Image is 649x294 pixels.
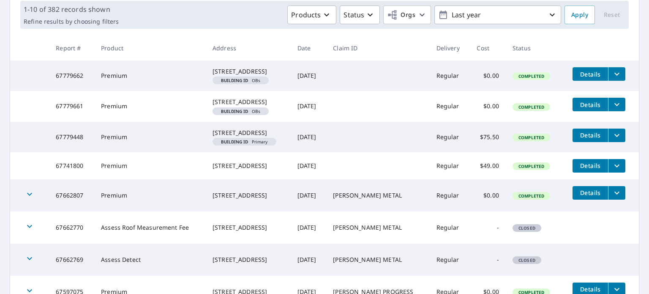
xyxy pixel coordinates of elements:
span: Closed [513,257,540,263]
th: Cost [470,36,506,60]
td: Regular [430,122,470,152]
td: [DATE] [291,244,327,276]
td: [DATE] [291,152,327,179]
td: Premium [94,122,206,152]
td: Regular [430,60,470,91]
span: OBs [216,78,265,82]
button: Last year [434,5,561,24]
td: [DATE] [291,179,327,212]
th: Product [94,36,206,60]
span: Details [578,189,603,197]
th: Status [506,36,566,60]
button: filesDropdownBtn-67779661 [608,98,625,111]
span: Orgs [387,10,415,20]
td: $75.50 [470,122,506,152]
button: filesDropdownBtn-67779662 [608,67,625,81]
button: Status [340,5,380,24]
p: Refine results by choosing filters [24,18,119,25]
div: [STREET_ADDRESS] [213,162,284,170]
span: OBs [216,109,265,113]
td: 67779662 [49,60,94,91]
td: Premium [94,60,206,91]
span: Details [578,101,603,109]
span: Completed [513,104,549,110]
span: Details [578,70,603,78]
span: Closed [513,225,540,231]
span: Details [578,285,603,293]
td: 67662807 [49,179,94,212]
td: Premium [94,91,206,121]
td: Regular [430,244,470,276]
button: detailsBtn-67779662 [573,67,608,81]
td: [DATE] [291,122,327,152]
button: detailsBtn-67741800 [573,159,608,173]
button: filesDropdownBtn-67741800 [608,159,625,173]
th: Address [206,36,291,60]
td: Assess Roof Measurement Fee [94,212,206,244]
p: Status [344,10,364,20]
span: Completed [513,135,549,140]
td: [PERSON_NAME] METAL [326,179,429,212]
button: filesDropdownBtn-67662807 [608,186,625,200]
td: $0.00 [470,60,506,91]
th: Report # [49,36,94,60]
button: filesDropdownBtn-67779448 [608,129,625,142]
div: [STREET_ADDRESS] [213,67,284,76]
div: [STREET_ADDRESS] [213,256,284,264]
th: Delivery [430,36,470,60]
em: Building ID [221,109,248,113]
td: 67779448 [49,122,94,152]
td: [PERSON_NAME] METAL [326,212,429,244]
span: Details [578,162,603,170]
td: 67662770 [49,212,94,244]
div: [STREET_ADDRESS] [213,98,284,106]
span: Completed [513,163,549,169]
td: 67741800 [49,152,94,179]
span: Completed [513,73,549,79]
button: detailsBtn-67779448 [573,129,608,142]
td: Premium [94,179,206,212]
td: 67662769 [49,244,94,276]
td: Regular [430,152,470,179]
em: Building ID [221,78,248,82]
td: Assess Detect [94,244,206,276]
span: Details [578,131,603,139]
td: Premium [94,152,206,179]
th: Claim ID [326,36,429,60]
td: [DATE] [291,60,327,91]
td: [PERSON_NAME] METAL [326,244,429,276]
th: Date [291,36,327,60]
td: $0.00 [470,91,506,121]
td: 67779661 [49,91,94,121]
td: $0.00 [470,179,506,212]
em: Building ID [221,140,248,144]
p: 1-10 of 382 records shown [24,4,119,14]
td: [DATE] [291,212,327,244]
div: [STREET_ADDRESS] [213,129,284,137]
span: Apply [571,10,588,20]
td: - [470,244,506,276]
div: [STREET_ADDRESS] [213,223,284,232]
button: Products [287,5,336,24]
td: Regular [430,212,470,244]
td: [DATE] [291,91,327,121]
button: Apply [564,5,595,24]
p: Last year [448,8,547,22]
td: - [470,212,506,244]
span: Primary [216,140,273,144]
td: $49.00 [470,152,506,179]
button: detailsBtn-67662807 [573,186,608,200]
div: [STREET_ADDRESS] [213,191,284,200]
span: Completed [513,193,549,199]
td: Regular [430,179,470,212]
button: detailsBtn-67779661 [573,98,608,111]
p: Products [291,10,321,20]
td: Regular [430,91,470,121]
button: Orgs [383,5,431,24]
